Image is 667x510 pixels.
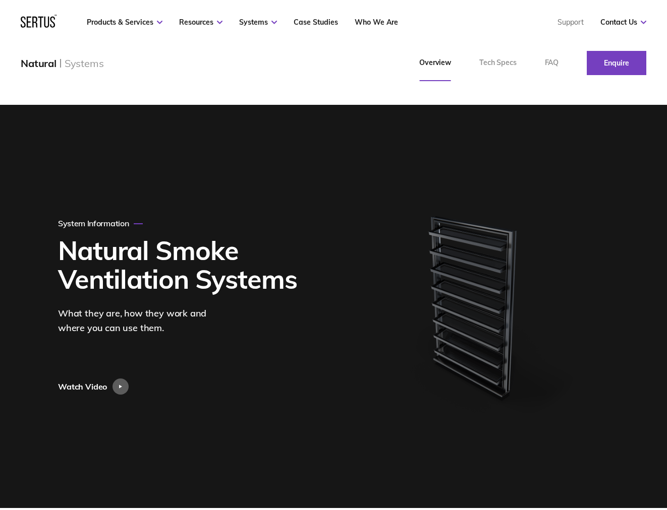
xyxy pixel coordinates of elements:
a: Systems [239,18,277,27]
div: Watch Video [58,378,107,395]
div: System Information [58,218,143,228]
a: Resources [179,18,223,27]
a: Who We Are [355,18,398,27]
a: Support [558,18,584,27]
a: Contact Us [600,18,646,27]
h1: Natural Smoke Ventilation Systems [58,236,306,293]
a: Case Studies [294,18,338,27]
a: Products & Services [87,18,162,27]
div: What they are, how they work and where you can use them. [58,306,225,336]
